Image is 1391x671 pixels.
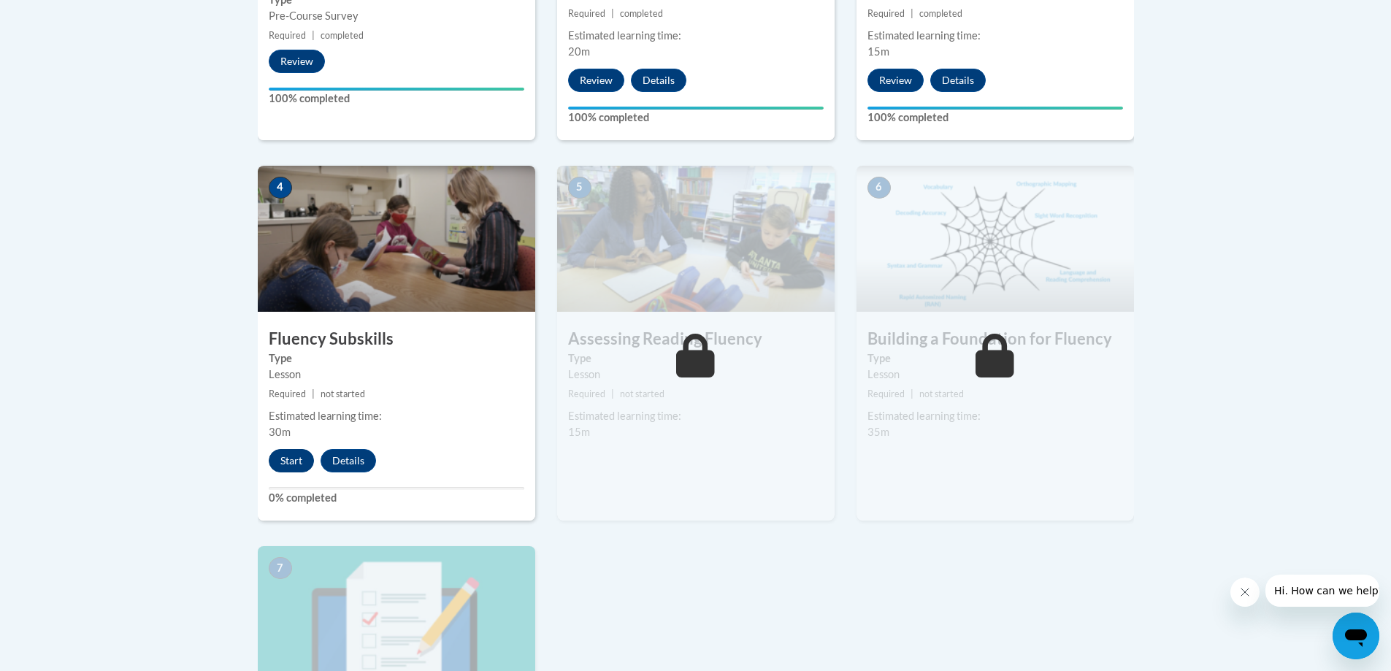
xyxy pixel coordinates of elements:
div: Your progress [867,107,1123,110]
div: Your progress [568,107,824,110]
button: Start [269,449,314,472]
div: Estimated learning time: [269,408,524,424]
iframe: Message from company [1265,575,1379,607]
span: | [312,388,315,399]
span: Required [867,8,905,19]
span: 15m [867,45,889,58]
label: Type [568,350,824,367]
iframe: Button to launch messaging window [1333,613,1379,659]
span: | [611,8,614,19]
div: Your progress [269,88,524,91]
img: Course Image [557,166,835,312]
h3: Fluency Subskills [258,328,535,350]
span: | [911,8,913,19]
label: 0% completed [269,490,524,506]
span: Hi. How can we help? [9,10,118,22]
div: Lesson [269,367,524,383]
img: Course Image [258,166,535,312]
button: Details [321,449,376,472]
label: 100% completed [269,91,524,107]
span: 7 [269,557,292,579]
span: 4 [269,177,292,199]
div: Estimated learning time: [568,28,824,44]
span: completed [620,8,663,19]
button: Details [930,69,986,92]
button: Review [269,50,325,73]
span: Required [269,30,306,41]
span: | [312,30,315,41]
img: Course Image [857,166,1134,312]
span: Required [867,388,905,399]
div: Lesson [867,367,1123,383]
div: Estimated learning time: [867,408,1123,424]
span: Required [269,388,306,399]
label: 100% completed [867,110,1123,126]
h3: Assessing Reading Fluency [557,328,835,350]
span: completed [321,30,364,41]
h3: Building a Foundation for Fluency [857,328,1134,350]
span: 35m [867,426,889,438]
label: 100% completed [568,110,824,126]
span: 20m [568,45,590,58]
span: Required [568,388,605,399]
span: Required [568,8,605,19]
button: Review [568,69,624,92]
span: | [911,388,913,399]
span: completed [919,8,962,19]
button: Review [867,69,924,92]
span: 6 [867,177,891,199]
div: Lesson [568,367,824,383]
label: Type [867,350,1123,367]
span: not started [321,388,365,399]
div: Estimated learning time: [867,28,1123,44]
span: 5 [568,177,591,199]
label: Type [269,350,524,367]
iframe: Close message [1230,578,1260,607]
div: Pre-Course Survey [269,8,524,24]
span: not started [620,388,664,399]
span: not started [919,388,964,399]
span: 15m [568,426,590,438]
div: Estimated learning time: [568,408,824,424]
span: | [611,388,614,399]
button: Details [631,69,686,92]
span: 30m [269,426,291,438]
